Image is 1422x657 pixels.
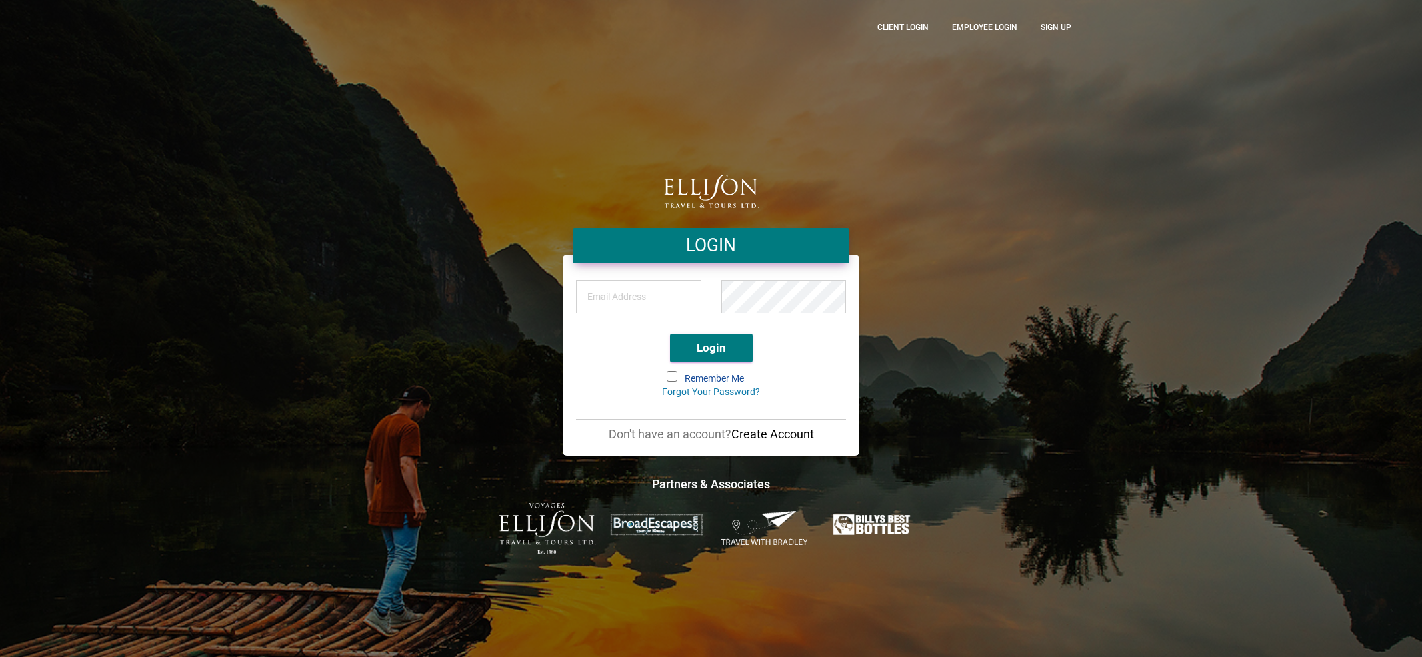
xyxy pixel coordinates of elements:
h4: Partners & Associates [341,476,1081,492]
a: Sign up [1031,10,1081,44]
img: Travel-With-Bradley.png [717,510,813,547]
img: broadescapes.png [609,513,705,536]
a: Create Account [731,427,814,441]
img: logo.png [664,175,759,208]
a: CLient Login [867,10,939,44]
img: Billys-Best-Bottles.png [826,510,922,539]
label: Remember Me [668,372,754,386]
input: Email Address [576,280,701,313]
img: ET-Voyages-text-colour-Logo-with-est.png [499,503,595,554]
a: Forgot Your Password? [662,386,760,397]
button: Login [670,334,753,362]
a: Employee Login [942,10,1027,44]
h4: LOGIN [583,233,839,258]
p: Don't have an account? [576,426,846,442]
